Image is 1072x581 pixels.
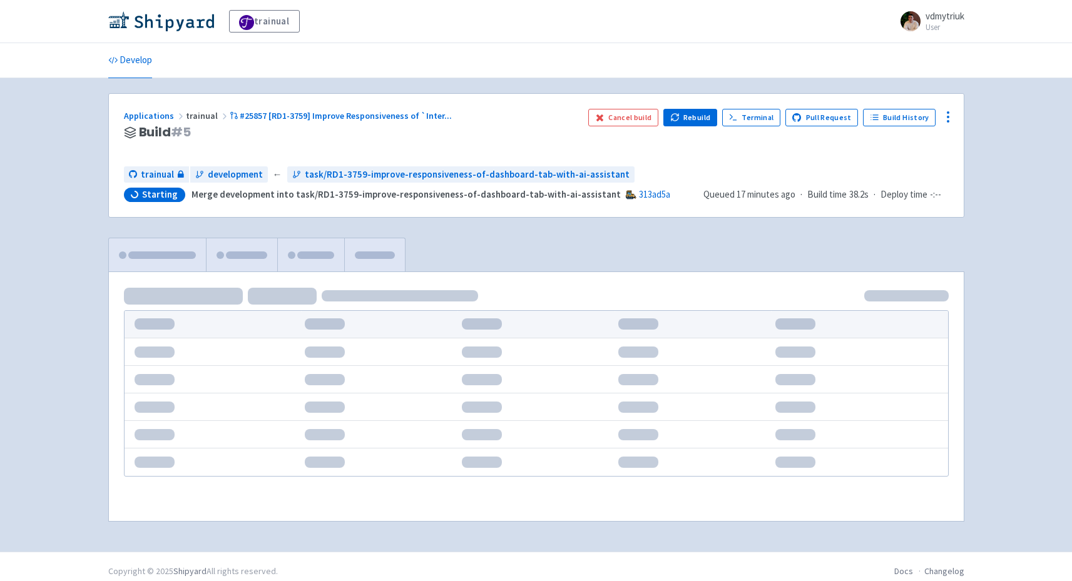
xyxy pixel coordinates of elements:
[173,565,207,577] a: Shipyard
[807,188,847,202] span: Build time
[881,188,927,202] span: Deploy time
[191,188,621,200] strong: Merge development into task/RD1-3759-improve-responsiveness-of-dashboard-tab-with-ai-assistant
[926,23,964,31] small: User
[722,109,780,126] a: Terminal
[273,168,282,182] span: ←
[124,166,189,183] a: trainual
[893,11,964,31] a: vdmytriuk User
[930,188,941,202] span: -:--
[663,109,717,126] button: Rebuild
[849,188,869,202] span: 38.2s
[703,188,949,202] div: · ·
[639,188,670,200] a: 313ad5a
[229,10,300,33] a: trainual
[737,188,795,200] time: 17 minutes ago
[588,109,659,126] button: Cancel build
[703,188,795,200] span: Queued
[141,168,174,182] span: trainual
[208,168,263,182] span: development
[142,188,178,201] span: Starting
[926,10,964,22] span: vdmytriuk
[171,123,191,141] span: # 5
[190,166,268,183] a: development
[108,43,152,78] a: Develop
[924,565,964,577] a: Changelog
[240,110,452,121] span: #25857 [RD1-3759] Improve Responsiveness of `Inter ...
[186,110,230,121] span: trainual
[305,168,630,182] span: task/RD1-3759-improve-responsiveness-of-dashboard-tab-with-ai-assistant
[108,11,214,31] img: Shipyard logo
[785,109,859,126] a: Pull Request
[139,125,191,139] span: Build
[287,166,635,183] a: task/RD1-3759-improve-responsiveness-of-dashboard-tab-with-ai-assistant
[124,110,186,121] a: Applications
[230,110,454,121] a: #25857 [RD1-3759] Improve Responsiveness of `Inter...
[894,565,913,577] a: Docs
[108,565,278,578] div: Copyright © 2025 All rights reserved.
[863,109,936,126] a: Build History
